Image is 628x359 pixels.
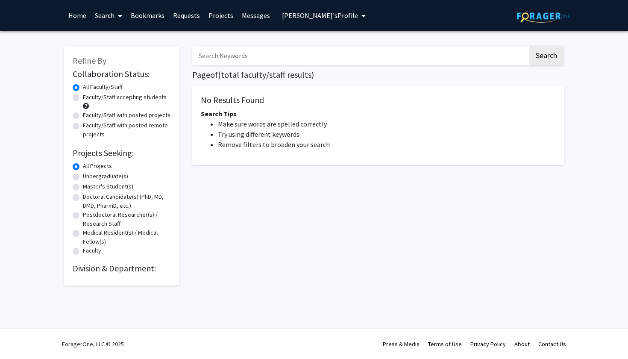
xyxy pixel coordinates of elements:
span: Refine By [73,55,106,66]
h2: Collaboration Status: [73,69,171,79]
li: Make sure words are spelled correctly [218,119,555,129]
h2: Projects Seeking: [73,148,171,158]
img: ForagerOne Logo [517,9,570,23]
a: Home [64,0,91,30]
label: Postdoctoral Researcher(s) / Research Staff [83,210,171,228]
a: Terms of Use [428,340,462,348]
span: [PERSON_NAME]'s Profile [282,11,358,20]
label: Undergraduate(s) [83,172,128,181]
span: Search Tips [201,109,237,118]
h1: Page of ( total faculty/staff results) [192,70,564,80]
input: Search Keywords [192,46,528,65]
div: ForagerOne, LLC © 2025 [62,329,124,359]
label: Faculty/Staff with posted projects [83,111,170,120]
a: Contact Us [538,340,566,348]
label: Master's Student(s) [83,182,133,191]
label: Faculty [83,246,101,255]
li: Remove filters to broaden your search [218,139,555,150]
label: All Projects [83,162,112,171]
label: Faculty/Staff accepting students [83,93,167,102]
a: Projects [204,0,238,30]
a: Press & Media [383,340,420,348]
label: Medical Resident(s) / Medical Fellow(s) [83,228,171,246]
label: Faculty/Staff with posted remote projects [83,121,171,139]
a: Messages [238,0,274,30]
label: All Faculty/Staff [83,82,123,91]
label: Doctoral Candidate(s) (PhD, MD, DMD, PharmD, etc.) [83,192,171,210]
a: Privacy Policy [470,340,506,348]
a: Bookmarks [126,0,169,30]
li: Try using different keywords [218,129,555,139]
h5: No Results Found [201,95,555,105]
nav: Page navigation [192,174,564,193]
a: Requests [169,0,204,30]
a: Search [91,0,126,30]
h2: Division & Department: [73,263,171,274]
a: About [514,340,530,348]
button: Search [529,46,564,65]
